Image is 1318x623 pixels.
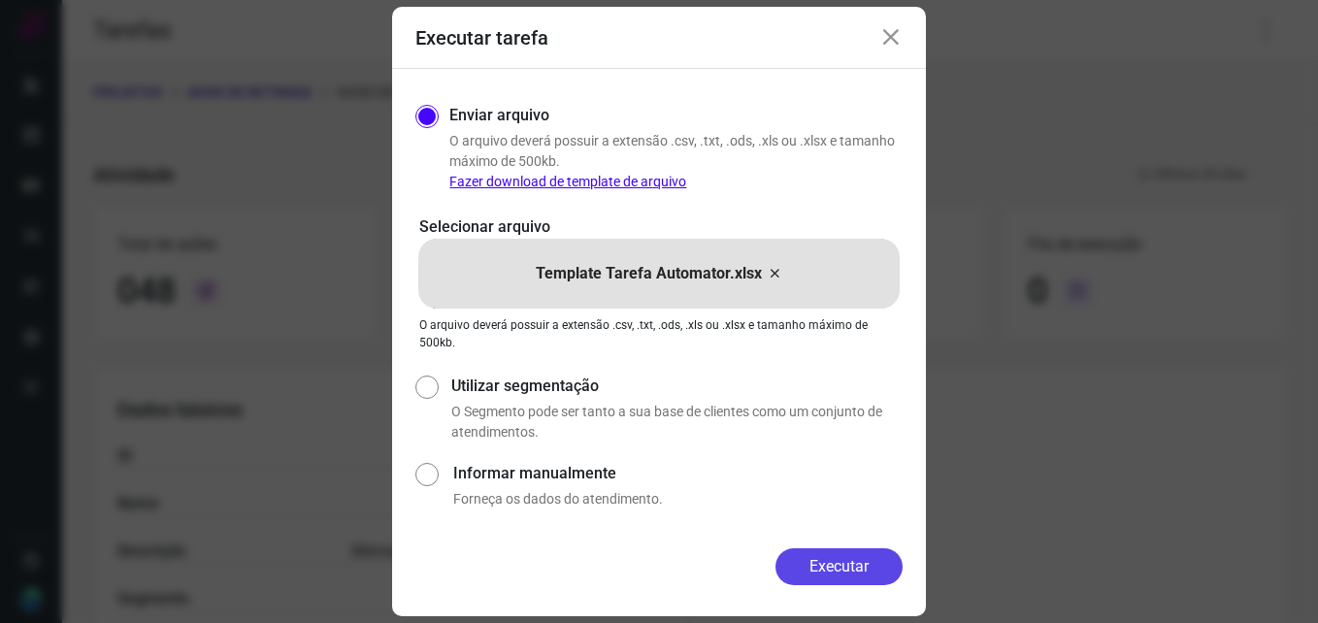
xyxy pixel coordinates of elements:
p: O arquivo deverá possuir a extensão .csv, .txt, .ods, .xls ou .xlsx e tamanho máximo de 500kb. [419,316,899,351]
p: O Segmento pode ser tanto a sua base de clientes como um conjunto de atendimentos. [451,402,903,443]
a: Fazer download de template de arquivo [449,174,686,189]
label: Informar manualmente [453,462,903,485]
label: Utilizar segmentação [451,375,903,398]
p: Template Tarefa Automator.xlsx [536,262,762,285]
button: Executar [775,548,903,585]
label: Enviar arquivo [449,104,549,127]
h3: Executar tarefa [415,26,548,49]
p: Selecionar arquivo [419,215,899,239]
p: Forneça os dados do atendimento. [453,489,903,509]
p: O arquivo deverá possuir a extensão .csv, .txt, .ods, .xls ou .xlsx e tamanho máximo de 500kb. [449,131,903,192]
